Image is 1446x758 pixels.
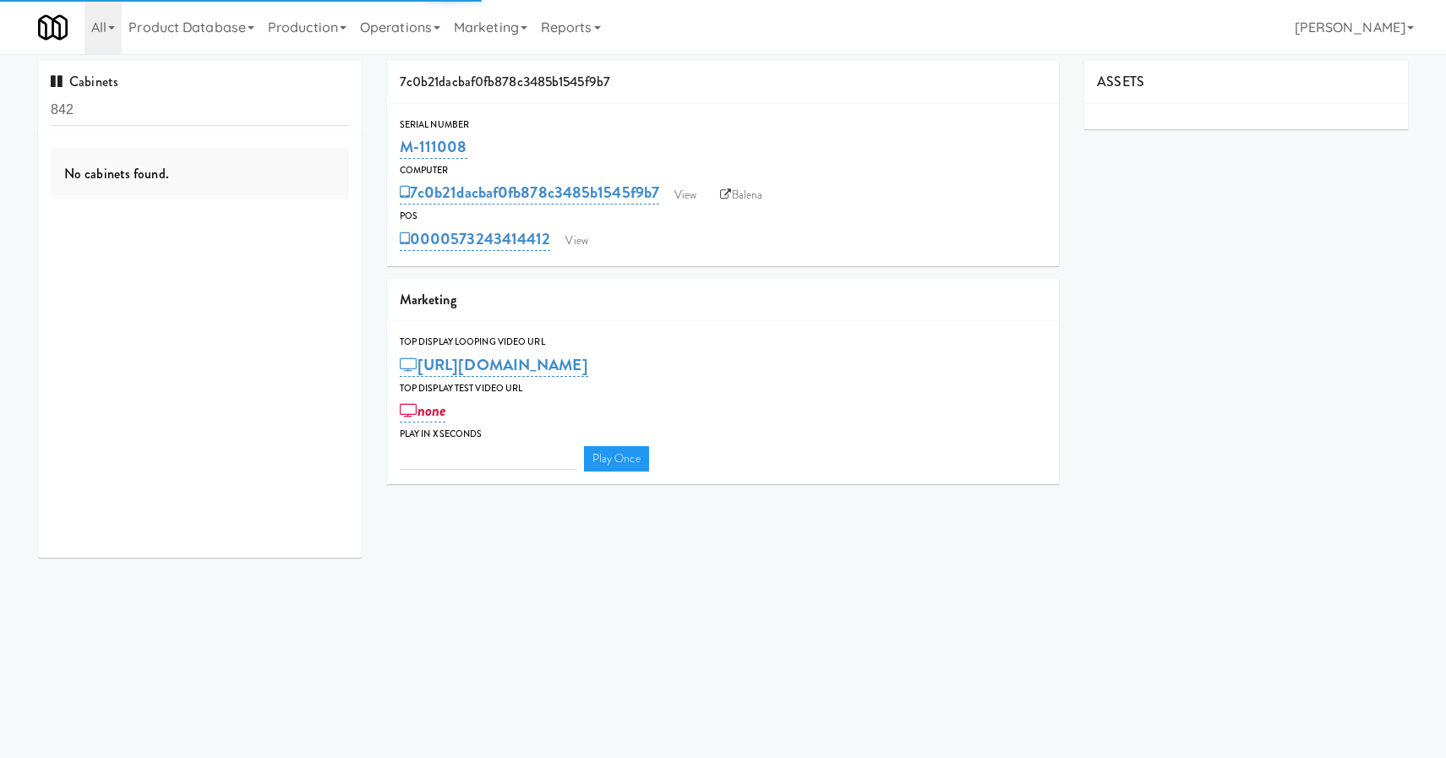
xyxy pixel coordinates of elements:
[400,227,551,251] a: 0000573243414412
[400,334,1047,351] div: Top Display Looping Video Url
[1097,72,1144,91] span: ASSETS
[400,426,1047,443] div: Play in X seconds
[38,13,68,42] img: Micromart
[400,135,467,159] a: M-111008
[666,183,705,208] a: View
[400,162,1047,179] div: Computer
[584,446,649,472] a: Play Once
[400,117,1047,134] div: Serial Number
[51,72,118,91] span: Cabinets
[387,61,1060,104] div: 7c0b21dacbaf0fb878c3485b1545f9b7
[64,164,169,183] span: No cabinets found.
[400,399,446,423] a: none
[400,290,456,309] span: Marketing
[712,183,771,208] a: Balena
[400,353,588,377] a: [URL][DOMAIN_NAME]
[400,208,1047,225] div: POS
[400,181,659,204] a: 7c0b21dacbaf0fb878c3485b1545f9b7
[400,380,1047,397] div: Top Display Test Video Url
[51,95,349,126] input: Search cabinets
[557,228,596,254] a: View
